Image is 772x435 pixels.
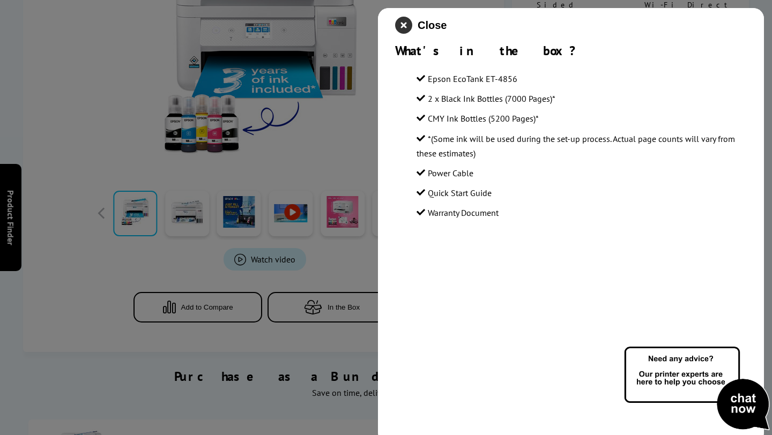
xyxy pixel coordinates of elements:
[428,73,517,84] span: Epson EcoTank ET-4856
[428,187,492,198] span: Quick Start Guide
[428,207,499,218] span: Warranty Document
[428,168,473,178] span: Power Cable
[395,17,447,34] button: close modal
[418,19,447,32] span: Close
[622,345,772,433] img: Open Live Chat window
[417,133,735,159] span: *(Some ink will be used during the set-up process. Actual page counts will vary from these estima...
[395,42,747,59] div: What's in the box?
[428,93,555,104] span: 2 x Black Ink Bottles (7000 Pages)*
[428,113,539,124] span: CMY Ink Bottles (5200 Pages)*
